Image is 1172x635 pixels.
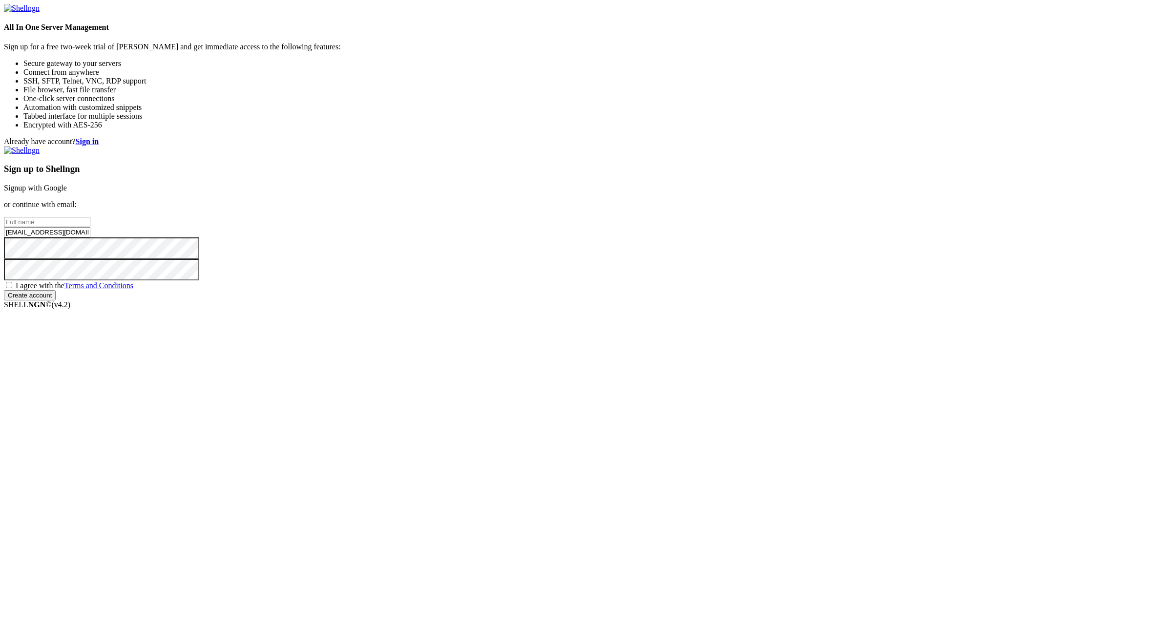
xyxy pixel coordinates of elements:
[23,85,1168,94] li: File browser, fast file transfer
[4,42,1168,51] p: Sign up for a free two-week trial of [PERSON_NAME] and get immediate access to the following feat...
[23,103,1168,112] li: Automation with customized snippets
[23,112,1168,121] li: Tabbed interface for multiple sessions
[4,200,1168,209] p: or continue with email:
[23,68,1168,77] li: Connect from anywhere
[64,281,133,290] a: Terms and Conditions
[23,94,1168,103] li: One-click server connections
[76,137,99,146] a: Sign in
[4,217,90,227] input: Full name
[16,281,133,290] span: I agree with the
[23,121,1168,129] li: Encrypted with AES-256
[6,282,12,288] input: I agree with theTerms and Conditions
[52,300,71,309] span: 4.2.0
[4,164,1168,174] h3: Sign up to Shellngn
[4,146,40,155] img: Shellngn
[23,59,1168,68] li: Secure gateway to your servers
[4,300,70,309] span: SHELL ©
[4,290,56,300] input: Create account
[23,77,1168,85] li: SSH, SFTP, Telnet, VNC, RDP support
[4,4,40,13] img: Shellngn
[4,184,67,192] a: Signup with Google
[4,23,1168,32] h4: All In One Server Management
[28,300,46,309] b: NGN
[4,227,90,237] input: Email address
[4,137,1168,146] div: Already have account?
